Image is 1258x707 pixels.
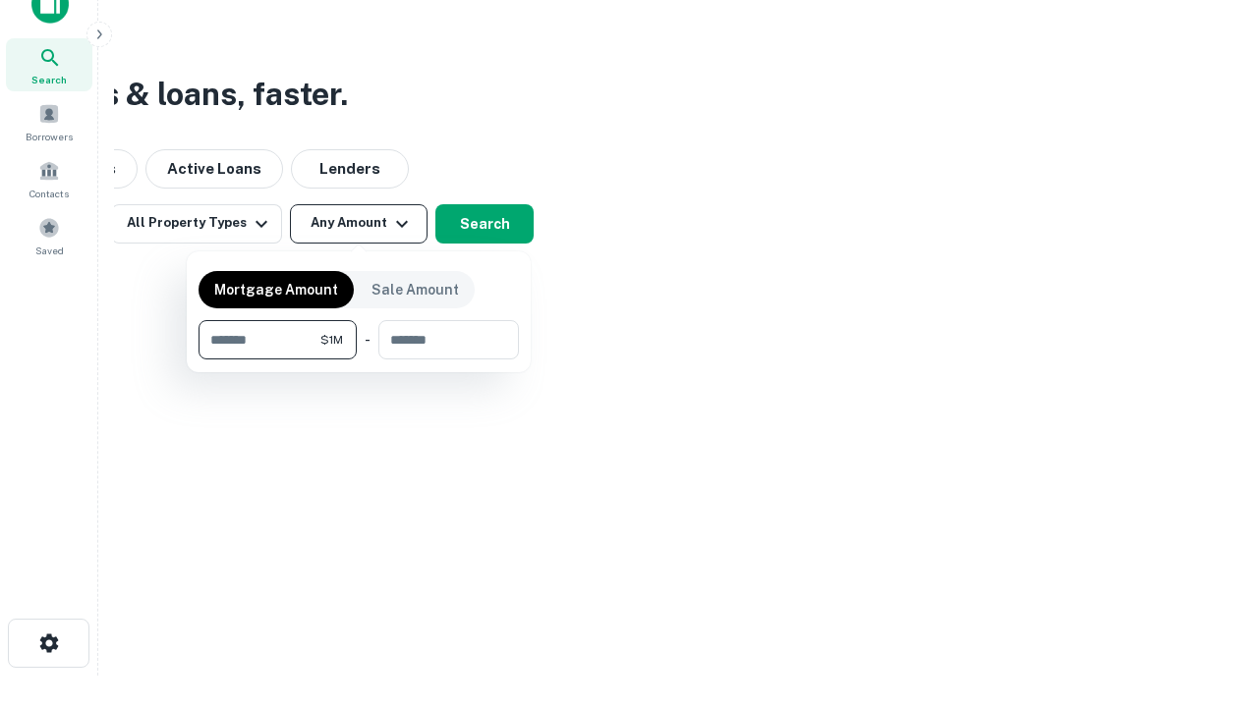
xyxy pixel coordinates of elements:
[214,279,338,300] p: Mortgage Amount
[365,320,371,359] div: -
[372,279,459,300] p: Sale Amount
[1160,550,1258,644] iframe: Chat Widget
[320,331,343,349] span: $1M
